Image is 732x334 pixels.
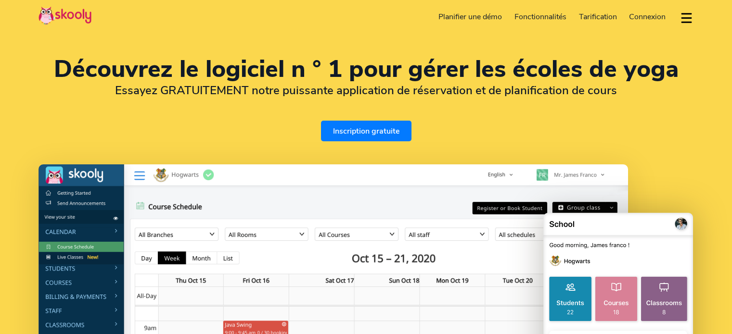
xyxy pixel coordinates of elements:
span: Connexion [629,12,666,22]
a: Tarification [573,9,623,25]
a: Connexion [623,9,672,25]
h1: Découvrez le logiciel n ° 1 pour gérer les écoles de yoga [39,58,693,81]
a: Fonctionnalités [508,9,573,25]
a: Planifier une démo [433,9,509,25]
button: dropdown menu [680,7,693,29]
h2: Essayez GRATUITEMENT notre puissante application de réservation et de planification de cours [39,83,693,98]
span: Tarification [579,12,617,22]
a: Inscription gratuite [321,121,411,141]
img: Skooly [39,6,91,25]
